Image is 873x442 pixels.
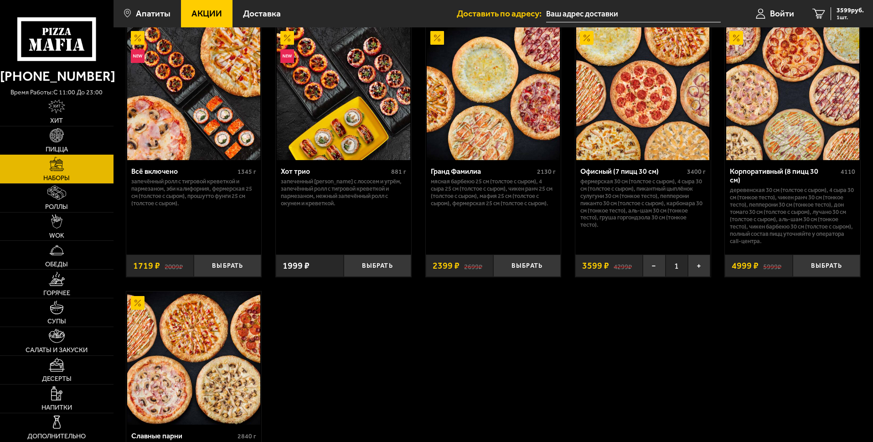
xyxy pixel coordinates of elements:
span: 2399 ₽ [433,261,460,270]
a: АкционныйГранд Фамилиа [426,26,561,160]
span: Апатиты [136,9,170,18]
a: АкционныйНовинкаХот трио [276,26,411,160]
a: АкционныйСлавные парни [126,291,262,425]
span: Акции [191,9,222,18]
p: Деревенская 30 см (толстое с сыром), 4 сыра 30 см (тонкое тесто), Чикен Ранч 30 см (тонкое тесто)... [730,187,855,245]
span: Пицца [46,146,68,153]
span: 3400 г [687,168,706,176]
span: 3599 руб. [837,7,864,14]
img: Всё включено [127,26,260,160]
button: Выбрать [194,255,261,277]
div: Хот трио [281,167,389,176]
s: 5999 ₽ [763,261,781,270]
span: 4110 [841,168,855,176]
span: 2840 г [238,432,256,440]
button: + [688,255,710,277]
img: Офисный (7 пицц 30 см) [576,26,709,160]
span: Наборы [43,175,70,182]
span: WOK [49,232,64,239]
span: 1 [666,255,688,277]
img: Корпоративный (8 пицц 30 см) [726,26,859,160]
span: Салаты и закуски [26,347,88,354]
button: Выбрать [344,255,411,277]
s: 4299 ₽ [614,261,632,270]
button: Выбрать [493,255,561,277]
span: Хит [50,117,63,124]
img: Новинка [131,49,145,63]
span: 4999 ₽ [732,261,759,270]
button: Выбрать [793,255,860,277]
span: Доставить по адресу: [457,9,546,18]
img: Акционный [131,296,145,310]
span: Обеды [45,261,68,268]
p: Запечённый ролл с тигровой креветкой и пармезаном, Эби Калифорния, Фермерская 25 см (толстое с сы... [131,178,257,207]
s: 2009 ₽ [165,261,183,270]
span: 1 шт. [837,15,864,20]
span: Доставка [243,9,281,18]
span: 881 г [391,168,406,176]
p: Запеченный [PERSON_NAME] с лососем и угрём, Запечённый ролл с тигровой креветкой и пармезаном, Не... [281,178,406,207]
p: Мясная Барбекю 25 см (толстое с сыром), 4 сыра 25 см (толстое с сыром), Чикен Ранч 25 см (толстое... [431,178,556,207]
div: Офисный (7 пицц 30 см) [580,167,685,176]
span: 3599 ₽ [582,261,609,270]
div: Корпоративный (8 пицц 30 см) [730,167,838,184]
img: Акционный [580,31,594,45]
input: Ваш адрес доставки [546,5,721,22]
span: Дополнительно [27,433,86,440]
img: Славные парни [127,291,260,425]
img: Гранд Фамилиа [427,26,560,160]
img: Акционный [131,31,145,45]
button: − [643,255,665,277]
span: 1719 ₽ [133,261,160,270]
span: Супы [47,318,66,325]
div: Гранд Фамилиа [431,167,535,176]
img: Акционный [729,31,743,45]
span: Напитки [41,404,72,411]
div: Славные парни [131,432,236,440]
img: Новинка [280,49,294,63]
span: Десерты [42,375,72,382]
span: Горячее [43,290,70,296]
a: АкционныйОфисный (7 пицц 30 см) [575,26,711,160]
span: Роллы [45,203,68,210]
div: Всё включено [131,167,236,176]
span: Войти [770,9,794,18]
span: 1999 ₽ [283,261,310,270]
span: 2130 г [537,168,556,176]
p: Фермерская 30 см (толстое с сыром), 4 сыра 30 см (толстое с сыром), Пикантный цыплёнок сулугуни 3... [580,178,706,229]
s: 2699 ₽ [464,261,482,270]
a: АкционныйКорпоративный (8 пицц 30 см) [725,26,860,160]
a: АкционныйНовинкаВсё включено [126,26,262,160]
span: 1345 г [238,168,256,176]
img: Акционный [430,31,444,45]
img: Акционный [280,31,294,45]
img: Хот трио [277,26,410,160]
